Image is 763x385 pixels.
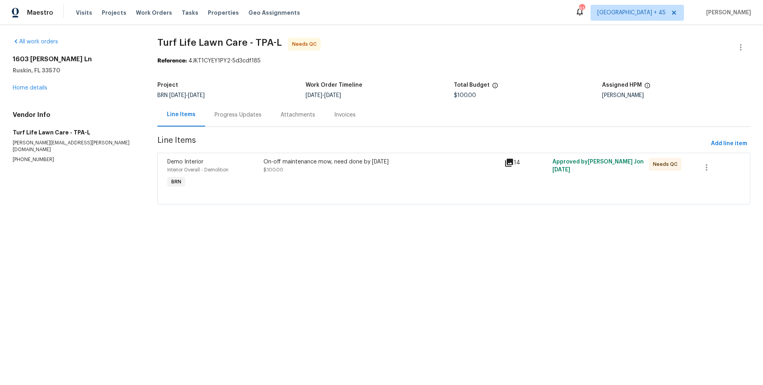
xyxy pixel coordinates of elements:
[136,9,172,17] span: Work Orders
[281,111,315,119] div: Attachments
[208,9,239,17] span: Properties
[167,167,229,172] span: Interior Overall - Demolition
[13,111,138,119] h4: Vendor Info
[168,178,184,186] span: BRN
[306,93,341,98] span: -
[157,82,178,88] h5: Project
[504,158,548,167] div: 14
[157,38,282,47] span: Turf Life Lawn Care - TPA-L
[167,111,196,119] div: Line Items
[703,9,751,17] span: [PERSON_NAME]
[76,9,92,17] span: Visits
[102,9,126,17] span: Projects
[597,9,666,17] span: [GEOGRAPHIC_DATA] + 45
[157,58,187,64] b: Reference:
[157,93,205,98] span: BRN
[169,93,186,98] span: [DATE]
[579,5,585,13] div: 614
[653,160,681,168] span: Needs QC
[334,111,356,119] div: Invoices
[248,9,300,17] span: Geo Assignments
[27,9,53,17] span: Maestro
[602,82,642,88] h5: Assigned HPM
[711,139,747,149] span: Add line item
[13,128,138,136] h5: Turf Life Lawn Care - TPA-L
[215,111,261,119] div: Progress Updates
[182,10,198,16] span: Tasks
[708,136,750,151] button: Add line item
[492,82,498,93] span: The total cost of line items that have been proposed by Opendoor. This sum includes line items th...
[644,82,651,93] span: The hpm assigned to this work order.
[552,167,570,173] span: [DATE]
[263,158,500,166] div: On-off maintenance mow, need done by [DATE]
[13,156,138,163] p: [PHONE_NUMBER]
[13,85,47,91] a: Home details
[292,40,320,48] span: Needs QC
[306,82,362,88] h5: Work Order Timeline
[552,159,644,173] span: Approved by [PERSON_NAME] J on
[263,167,283,172] span: $100.00
[306,93,322,98] span: [DATE]
[324,93,341,98] span: [DATE]
[167,159,203,165] span: Demo Interior
[602,93,750,98] div: [PERSON_NAME]
[13,39,58,45] a: All work orders
[157,57,750,65] div: 4JKT1CYEY1PY2-5d3cdf185
[157,136,708,151] span: Line Items
[13,55,138,63] h2: 1603 [PERSON_NAME] Ln
[13,66,138,74] h5: Ruskin, FL 33570
[454,82,490,88] h5: Total Budget
[188,93,205,98] span: [DATE]
[13,140,138,153] p: [PERSON_NAME][EMAIL_ADDRESS][PERSON_NAME][DOMAIN_NAME]
[454,93,476,98] span: $100.00
[169,93,205,98] span: -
